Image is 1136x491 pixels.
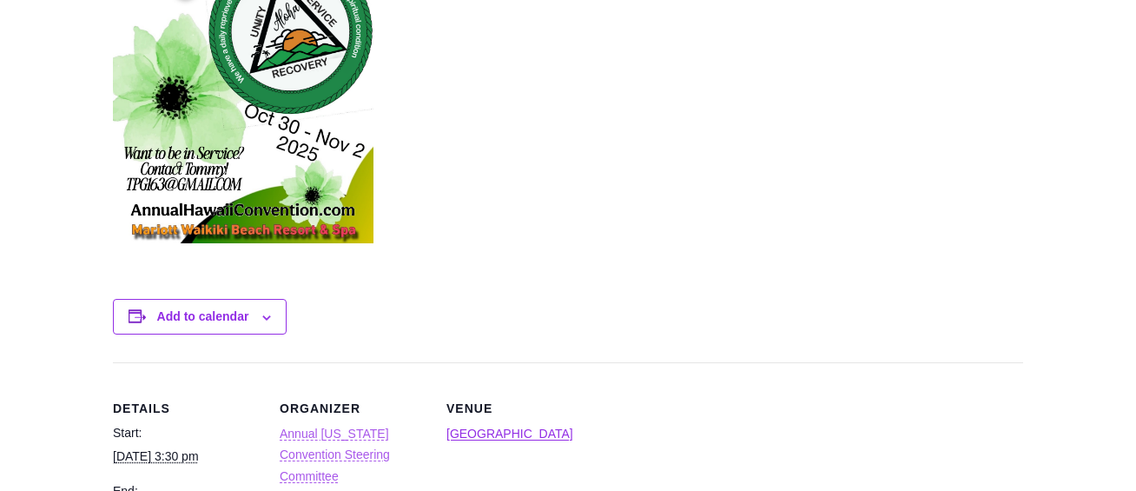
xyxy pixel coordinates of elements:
[446,427,573,441] a: [GEOGRAPHIC_DATA]
[446,401,592,416] h2: Venue
[280,401,426,416] h2: Organizer
[113,449,199,463] abbr: 2025-10-30
[113,401,259,416] h2: Details
[113,423,259,443] dt: Start:
[280,427,390,483] a: Annual [US_STATE] Convention Steering Committee
[157,309,249,323] button: View links to add events to your calendar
